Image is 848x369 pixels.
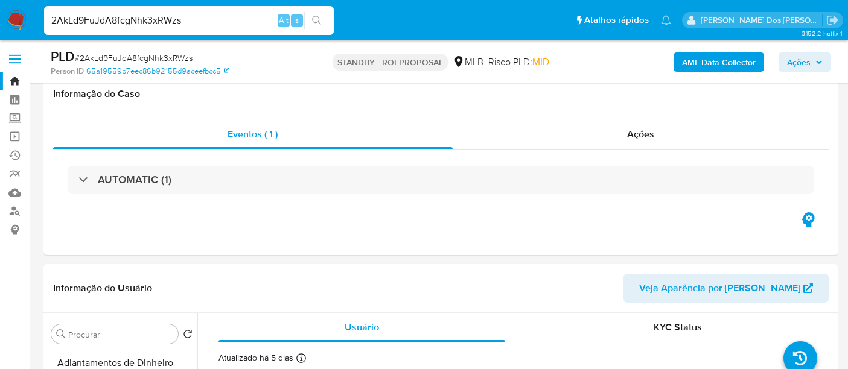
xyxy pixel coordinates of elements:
[53,88,829,100] h1: Informação do Caso
[56,329,66,339] button: Procurar
[218,352,293,364] p: Atualizado há 5 dias
[304,12,329,29] button: search-icon
[682,52,756,72] b: AML Data Collector
[75,52,193,64] span: # 2AkLd9FuJdA8fcgNhk3xRWzs
[532,55,549,69] span: MID
[584,14,649,27] span: Atalhos rápidos
[639,274,800,303] span: Veja Aparência por [PERSON_NAME]
[787,52,811,72] span: Ações
[68,166,814,194] div: AUTOMATIC (1)
[623,274,829,303] button: Veja Aparência por [PERSON_NAME]
[44,13,334,28] input: Pesquise usuários ou casos...
[228,127,278,141] span: Eventos ( 1 )
[98,173,171,186] h3: AUTOMATIC (1)
[453,55,483,69] div: MLB
[333,54,448,71] p: STANDBY - ROI PROPOSAL
[661,15,671,25] a: Notificações
[183,329,193,342] button: Retornar ao pedido padrão
[826,14,839,27] a: Sair
[345,320,379,334] span: Usuário
[86,66,229,77] a: 65a19559b7eec86b92155d9aceefbcc5
[68,329,173,340] input: Procurar
[53,282,152,294] h1: Informação do Usuário
[701,14,823,26] p: renato.lopes@mercadopago.com.br
[627,127,654,141] span: Ações
[51,66,84,77] b: Person ID
[279,14,289,26] span: Alt
[674,52,764,72] button: AML Data Collector
[488,55,549,69] span: Risco PLD:
[654,320,702,334] span: KYC Status
[295,14,299,26] span: s
[779,52,831,72] button: Ações
[51,46,75,66] b: PLD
